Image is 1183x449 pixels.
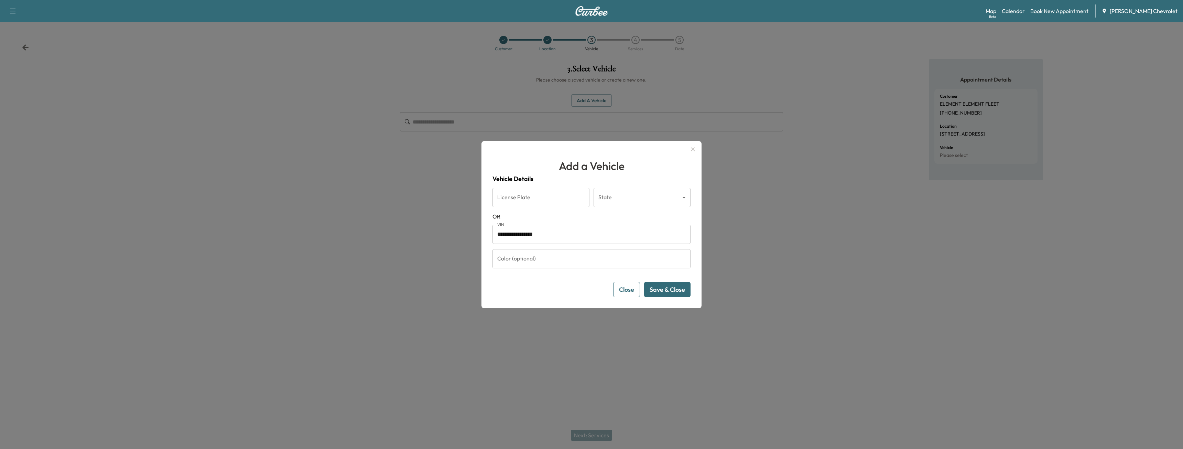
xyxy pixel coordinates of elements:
[492,174,691,184] h4: Vehicle Details
[575,6,608,16] img: Curbee Logo
[644,282,691,297] button: Save & Close
[492,212,691,221] span: OR
[613,282,640,297] button: Close
[1030,7,1088,15] a: Book New Appointment
[497,222,504,227] label: VIN
[492,158,691,174] h1: Add a Vehicle
[1002,7,1025,15] a: Calendar
[989,14,996,19] div: Beta
[986,7,996,15] a: MapBeta
[1110,7,1177,15] span: [PERSON_NAME] Chevrolet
